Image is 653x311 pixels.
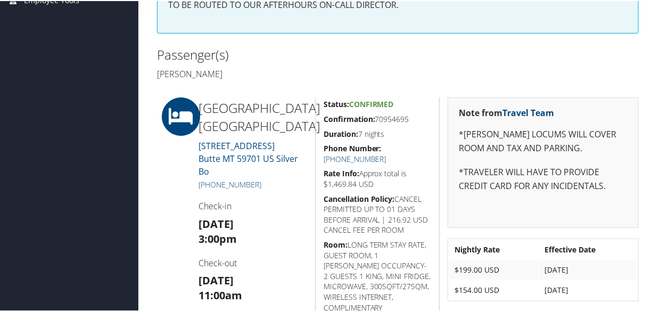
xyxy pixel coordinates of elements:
[199,231,237,245] strong: 3:00pm
[459,165,627,192] p: *TRAVELER WILL HAVE TO PROVIDE CREDIT CARD FOR ANY INCIDENTALS.
[459,106,554,118] strong: Note from
[199,216,234,230] strong: [DATE]
[199,256,307,268] h4: Check-out
[199,272,234,287] strong: [DATE]
[324,193,432,234] h5: CANCEL PERMITTED UP TO 01 DAYS BEFORE ARRIVAL | 216.92 USD CANCEL FEE PER ROOM
[199,199,307,211] h4: Check-in
[324,153,386,163] a: [PHONE_NUMBER]
[539,239,637,258] th: Effective Date
[449,280,538,299] td: $154.00 USD
[324,128,432,138] h5: 7 nights
[449,239,538,258] th: Nightly Rate
[324,167,359,177] strong: Rate Info:
[459,127,627,154] p: *[PERSON_NAME] LOCUMS WILL COVER ROOM AND TAX AND PARKING.
[199,139,298,176] a: [STREET_ADDRESS]Butte MT 59701 US Silver Bo
[199,98,307,134] h2: [GEOGRAPHIC_DATA] [GEOGRAPHIC_DATA]
[324,167,432,188] h5: Approx total is $1,469.84 USD
[324,128,358,138] strong: Duration:
[324,113,432,124] h5: 70954695
[349,98,394,108] span: Confirmed
[199,287,242,301] strong: 11:00am
[157,67,390,79] h4: [PERSON_NAME]
[324,239,348,249] strong: Room:
[539,280,637,299] td: [DATE]
[324,193,395,203] strong: Cancellation Policy:
[502,106,554,118] a: Travel Team
[199,178,261,189] a: [PHONE_NUMBER]
[449,259,538,279] td: $199.00 USD
[539,259,637,279] td: [DATE]
[324,142,382,152] strong: Phone Number:
[324,98,349,108] strong: Status:
[324,113,375,123] strong: Confirmation:
[157,45,390,63] h2: Passenger(s)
